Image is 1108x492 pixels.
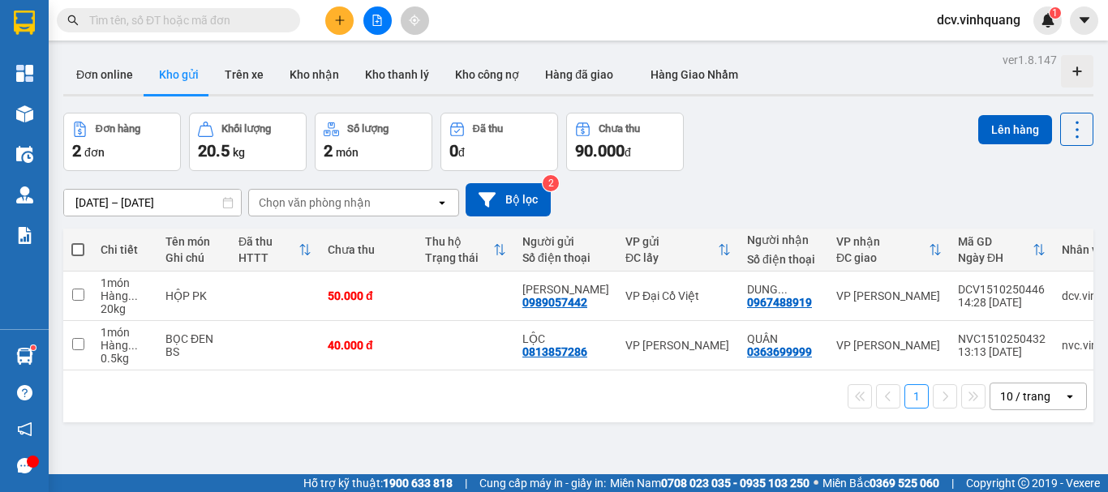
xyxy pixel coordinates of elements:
div: VP nhận [836,235,929,248]
button: Đã thu0đ [440,113,558,171]
div: VP gửi [625,235,718,248]
button: Lên hàng [978,115,1052,144]
svg: open [436,196,449,209]
div: VP [PERSON_NAME] [836,339,942,352]
div: 14:28 [DATE] [958,296,1046,309]
div: 0967488919 [747,296,812,309]
th: Toggle SortBy [230,229,320,272]
span: plus [334,15,346,26]
button: file-add [363,6,392,35]
strong: 0369 525 060 [870,477,939,490]
div: Hàng thông thường [101,339,149,352]
span: đơn [84,146,105,159]
input: Select a date range. [64,190,241,216]
span: copyright [1018,477,1029,489]
span: món [336,146,359,159]
button: Kho gửi [146,55,212,94]
span: Miền Bắc [822,474,939,492]
span: question-circle [17,385,32,400]
button: Chưa thu90.000đ [566,113,684,171]
div: Số lượng [347,123,389,135]
button: Kho thanh lý [352,55,442,94]
img: solution-icon [16,227,33,244]
div: Ngày ĐH [958,251,1033,264]
div: 50.000 đ [328,289,409,302]
span: caret-down [1077,13,1092,28]
button: Kho công nợ [442,55,532,94]
span: 90.000 [575,141,625,160]
div: VP [PERSON_NAME] [836,289,942,302]
span: 2 [72,141,81,160]
div: 40.000 đ [328,339,409,352]
button: Bộ lọc [466,183,551,216]
sup: 2 [543,175,559,191]
div: 0813857286 [522,345,587,358]
span: 2 [324,141,333,160]
span: Hàng Giao Nhầm [651,68,738,81]
div: Thu hộ [425,235,493,248]
div: Chi tiết [101,243,149,256]
sup: 1 [1050,7,1061,19]
div: Chọn văn phòng nhận [259,195,371,211]
svg: open [1063,390,1076,403]
div: Đã thu [473,123,503,135]
span: kg [233,146,245,159]
div: Số điện thoại [747,253,820,266]
div: BỌC ĐEN BS [165,332,222,358]
span: ... [778,283,788,296]
div: Chưa thu [328,243,409,256]
div: ĐC lấy [625,251,718,264]
span: Cung cấp máy in - giấy in: [479,474,606,492]
span: ⚪️ [814,480,818,486]
th: Toggle SortBy [417,229,514,272]
img: warehouse-icon [16,348,33,365]
div: 0989057442 [522,296,587,309]
div: Ghi chú [165,251,222,264]
div: Người nhận [747,233,820,246]
span: ... [128,339,138,352]
div: VÂN ANH [522,283,609,296]
button: plus [325,6,354,35]
span: 20.5 [198,141,230,160]
div: 13:13 [DATE] [958,345,1046,358]
img: warehouse-icon [16,105,33,122]
div: LỘC [522,332,609,345]
span: Hỗ trợ kỹ thuật: [303,474,453,492]
input: Tìm tên, số ĐT hoặc mã đơn [89,11,281,29]
span: | [951,474,954,492]
strong: 1900 633 818 [383,477,453,490]
button: Đơn hàng2đơn [63,113,181,171]
button: 1 [904,384,929,409]
div: Số điện thoại [522,251,609,264]
div: ver 1.8.147 [1003,51,1057,69]
span: aim [409,15,420,26]
img: logo-vxr [14,11,35,35]
span: 0 [449,141,458,160]
span: notification [17,421,32,437]
span: ... [128,289,138,302]
div: Trạng thái [425,251,493,264]
div: Tên món [165,235,222,248]
span: file-add [371,15,383,26]
span: search [67,15,79,26]
div: Người gửi [522,235,609,248]
div: ĐC giao [836,251,929,264]
sup: 1 [31,345,36,350]
div: QUÂN [747,332,820,345]
span: Miền Nam [610,474,810,492]
button: Số lượng2món [315,113,432,171]
div: Hàng thông thường [101,289,149,302]
th: Toggle SortBy [950,229,1054,272]
button: caret-down [1070,6,1098,35]
img: warehouse-icon [16,186,33,203]
strong: 0708 023 035 - 0935 103 250 [661,477,810,490]
div: VP Đại Cồ Việt [625,289,731,302]
button: aim [401,6,429,35]
div: NVC1510250432 [958,332,1046,345]
div: Tạo kho hàng mới [1061,55,1093,88]
div: 20 kg [101,302,149,315]
img: icon-new-feature [1041,13,1055,28]
div: 1 món [101,326,149,339]
div: HTTT [238,251,298,264]
div: Đã thu [238,235,298,248]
